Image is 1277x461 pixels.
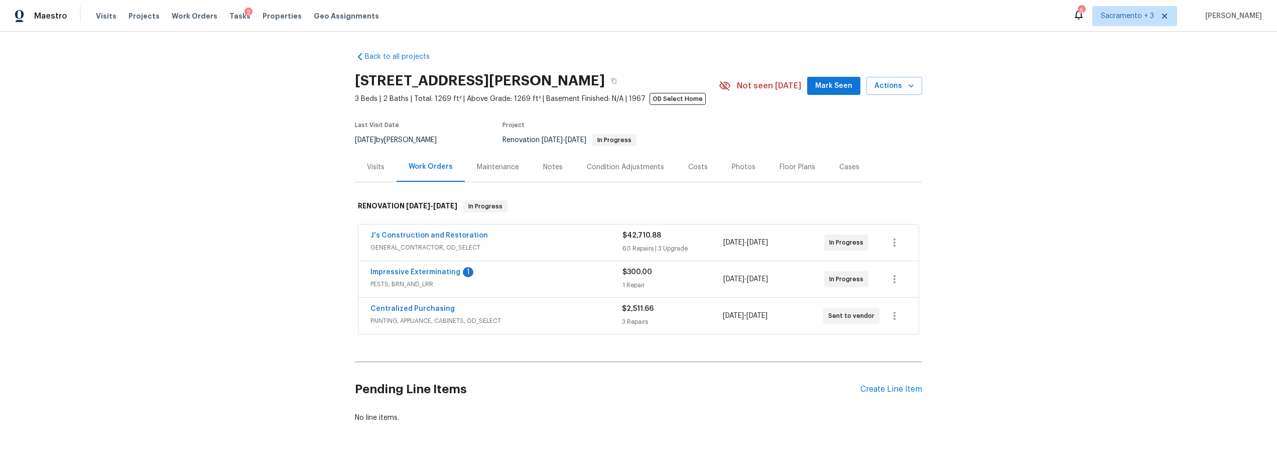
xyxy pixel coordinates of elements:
a: Impressive Exterminating [370,269,460,276]
span: $2,511.66 [622,305,654,312]
span: OD Select Home [650,93,706,105]
span: [DATE] [723,276,744,283]
a: Back to all projects [355,52,451,62]
span: [DATE] [355,137,376,144]
span: Last Visit Date [355,122,399,128]
span: In Progress [593,137,635,143]
span: - [406,202,457,209]
span: Properties [263,11,302,21]
h6: RENOVATION [358,200,457,212]
div: 1 Repair [622,280,723,290]
div: Photos [732,162,755,172]
span: In Progress [464,201,506,211]
span: - [723,274,768,284]
span: [DATE] [565,137,586,144]
span: Work Orders [172,11,217,21]
div: 5 [1078,6,1085,16]
div: Floor Plans [780,162,815,172]
div: Costs [688,162,708,172]
div: by [PERSON_NAME] [355,134,449,146]
span: Maestro [34,11,67,21]
span: [DATE] [723,312,744,319]
span: Renovation [502,137,636,144]
span: Mark Seen [815,80,852,92]
span: PESTS, BRN_AND_LRR [370,279,622,289]
div: 1 [463,267,473,277]
span: Project [502,122,525,128]
div: 3 Repairs [622,317,722,327]
span: Actions [874,80,914,92]
span: [DATE] [723,239,744,246]
span: Sent to vendor [828,311,878,321]
span: Geo Assignments [314,11,379,21]
div: No line items. [355,413,922,423]
span: In Progress [829,274,867,284]
span: Tasks [229,13,250,20]
span: - [542,137,586,144]
span: 3 Beds | 2 Baths | Total: 1269 ft² | Above Grade: 1269 ft² | Basement Finished: N/A | 1967 [355,94,719,104]
div: Maintenance [477,162,519,172]
span: [DATE] [542,137,563,144]
span: Sacramento + 3 [1101,11,1154,21]
div: Create Line Item [860,385,922,394]
span: Projects [129,11,160,21]
span: [PERSON_NAME] [1201,11,1262,21]
div: 2 [244,8,252,18]
div: Condition Adjustments [587,162,664,172]
span: [DATE] [747,239,768,246]
a: Centralized Purchasing [370,305,455,312]
span: - [723,311,768,321]
span: Visits [96,11,116,21]
div: 60 Repairs | 3 Upgrade [622,244,723,254]
h2: Pending Line Items [355,366,860,413]
button: Mark Seen [807,77,860,95]
button: Copy Address [605,72,623,90]
span: - [723,238,768,248]
span: $42,710.88 [622,232,661,239]
span: $300.00 [622,269,652,276]
div: Notes [543,162,563,172]
span: [DATE] [406,202,430,209]
h2: [STREET_ADDRESS][PERSON_NAME] [355,76,605,86]
div: RENOVATION [DATE]-[DATE]In Progress [355,190,922,222]
span: [DATE] [433,202,457,209]
span: Not seen [DATE] [737,81,801,91]
div: Work Orders [409,162,453,172]
div: Cases [839,162,859,172]
span: [DATE] [746,312,768,319]
span: [DATE] [747,276,768,283]
button: Actions [866,77,922,95]
span: In Progress [829,238,867,248]
span: GENERAL_CONTRACTOR, OD_SELECT [370,243,622,253]
div: Visits [367,162,385,172]
a: J's Construction and Restoration [370,232,488,239]
span: PAINTING, APPLIANCE, CABINETS, OD_SELECT [370,316,622,326]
